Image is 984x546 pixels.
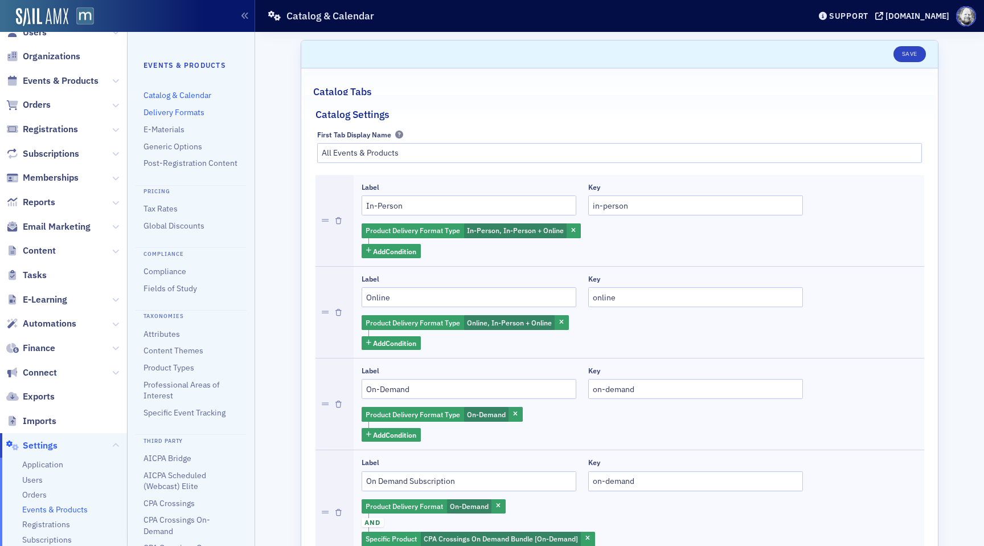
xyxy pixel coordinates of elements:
[136,247,247,258] h4: Compliance
[6,221,91,233] a: Email Marketing
[143,380,220,401] a: Professional Areas of Interest
[22,535,72,545] a: Subscriptions
[6,26,47,39] a: Users
[23,50,80,63] span: Organizations
[6,317,76,330] a: Automations
[23,269,47,282] span: Tasks
[317,131,391,139] div: First Tab Display Name
[143,345,203,356] a: Content Themes
[6,50,80,63] a: Organizations
[6,439,58,452] a: Settings
[23,390,55,403] span: Exports
[143,90,211,100] a: Catalog & Calendar
[362,315,569,330] div: Online, In-Person + Online
[6,172,79,184] a: Memberships
[143,515,210,536] a: CPA Crossings On-Demand
[22,459,63,470] a: Application
[467,226,564,235] span: In-Person, In-Person + Online
[23,26,47,39] span: Users
[22,504,88,515] a: Events & Products
[366,410,460,419] span: Product Delivery Format Type
[467,318,552,327] span: Online, In-Person + Online
[6,99,51,111] a: Orders
[143,141,202,152] a: Generic Options
[373,338,416,348] span: Add Condition
[143,470,206,491] a: AICPA Scheduled (Webcast) Elite
[23,317,76,330] span: Automations
[143,329,180,339] a: Attributes
[366,534,417,543] span: Specific Product
[143,107,204,117] a: Delivery Formats
[6,75,99,87] a: Events & Products
[362,275,379,283] div: Label
[23,366,57,379] span: Connect
[23,221,91,233] span: Email Marketing
[424,534,578,543] span: CPA Crossings On Demand Bundle [On-Demand]
[136,185,247,196] h4: Pricing
[22,475,43,486] a: Users
[315,107,389,122] h2: Catalog Settings
[875,12,953,20] button: [DOMAIN_NAME]
[956,6,976,26] span: Profile
[23,75,99,87] span: Events & Products
[588,458,600,467] div: Key
[450,502,489,511] span: On-Demand
[143,498,195,508] a: CPA Crossings
[362,499,506,514] div: On-Demand
[23,148,79,160] span: Subscriptions
[22,519,70,530] a: Registrations
[23,123,78,136] span: Registrations
[143,408,225,418] a: Specific Event Tracking
[885,11,949,21] div: [DOMAIN_NAME]
[366,502,443,511] span: Product Delivery Format
[143,453,191,463] a: AICPA Bridge
[68,7,94,27] a: View Homepage
[362,458,379,467] div: Label
[467,410,506,419] span: On-Demand
[588,366,600,375] div: Key
[143,60,239,70] h4: Events & Products
[6,148,79,160] a: Subscriptions
[6,415,56,427] a: Imports
[143,221,204,231] a: Global Discounts
[313,84,372,99] h2: Catalog Tabs
[6,196,55,209] a: Reports
[23,415,56,427] span: Imports
[588,275,600,283] div: Key
[362,407,523,422] div: On-Demand
[22,490,47,500] a: Orders
[16,8,68,26] img: SailAMX
[23,245,56,257] span: Content
[143,266,186,276] a: Compliance
[6,245,56,257] a: Content
[362,223,581,238] div: In-Person, In-Person + Online
[6,390,55,403] a: Exports
[6,342,55,355] a: Finance
[143,362,194,373] a: Product Types
[23,439,58,452] span: Settings
[6,269,47,282] a: Tasks
[143,283,197,294] a: Fields of Study
[366,318,460,327] span: Product Delivery Format Type
[6,366,57,379] a: Connect
[23,172,79,184] span: Memberships
[366,226,460,235] span: Product Delivery Format Type
[893,46,926,62] button: Save
[373,430,416,440] span: Add Condition
[362,514,384,532] button: and
[143,124,184,135] a: E-Materials
[362,428,421,442] button: AddCondition
[373,246,416,256] span: Add Condition
[143,158,237,168] a: Post-Registration Content
[588,183,600,191] div: Key
[23,99,51,111] span: Orders
[829,11,868,21] div: Support
[362,518,384,527] span: and
[136,310,247,321] h4: Taxonomies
